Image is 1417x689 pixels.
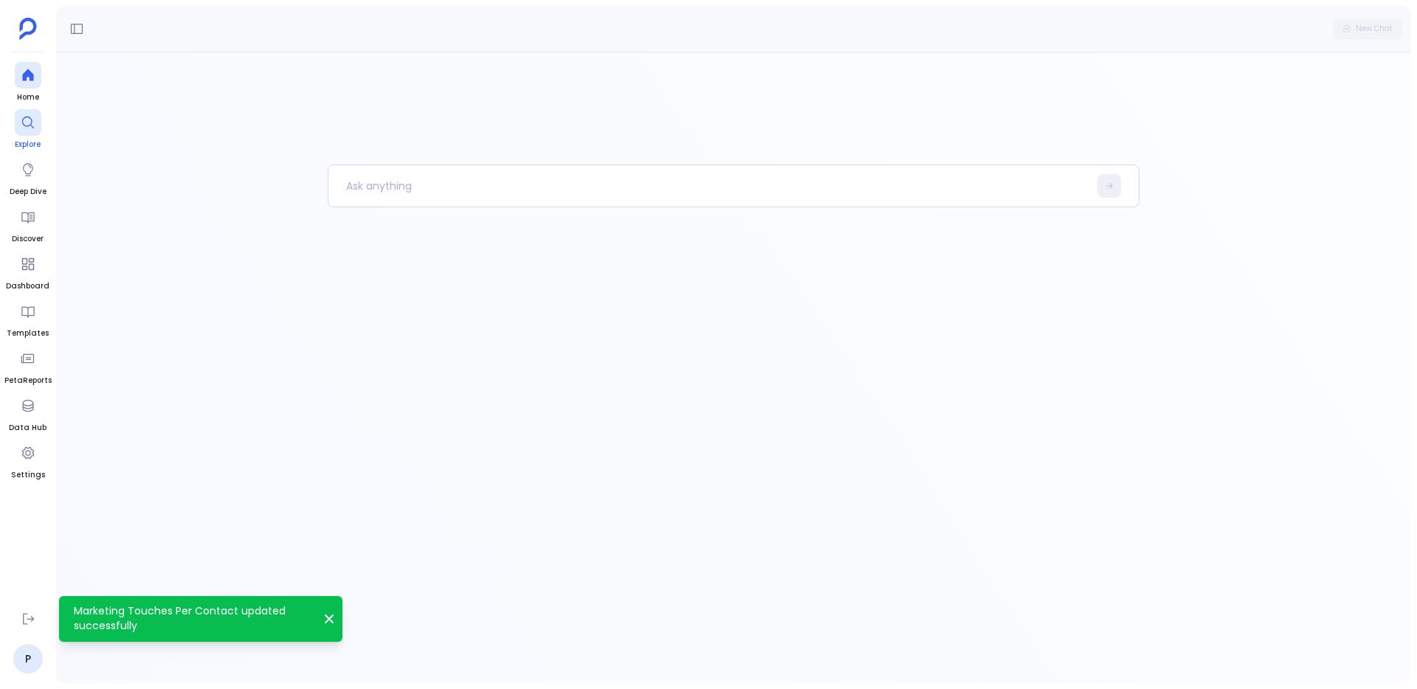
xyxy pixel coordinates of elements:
span: PetaReports [4,375,52,387]
a: Dashboard [6,251,49,292]
a: Data Hub [9,392,46,434]
span: Data Hub [9,422,46,434]
span: Templates [7,328,49,339]
span: Explore [15,139,41,150]
a: Home [15,62,41,103]
span: Discover [12,233,44,245]
a: Explore [15,109,41,150]
a: Discover [12,204,44,245]
span: Home [15,91,41,103]
img: petavue logo [19,18,37,40]
a: Deep Dive [10,156,46,198]
a: P [13,644,43,674]
div: Marketing Touches Per Contact updated successfully [59,596,342,642]
span: Deep Dive [10,186,46,198]
p: Marketing Touches Per Contact updated successfully [74,603,310,633]
a: Templates [7,298,49,339]
span: Settings [11,469,45,481]
a: Settings [11,440,45,481]
span: Dashboard [6,280,49,292]
a: PetaReports [4,345,52,387]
